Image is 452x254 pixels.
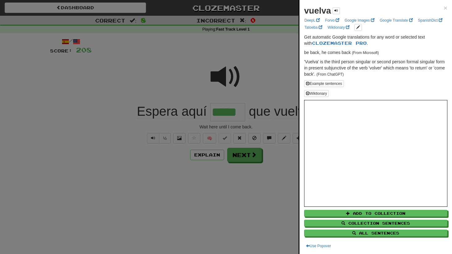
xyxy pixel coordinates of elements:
[343,17,376,24] a: Google Images
[352,51,379,55] small: (From Microsoft)
[378,17,415,24] a: Google Translate
[304,34,447,46] p: Get automatic Google translations for any word or selected text with .
[303,24,324,31] a: Tatoeba
[323,17,341,24] a: Forvo
[303,17,322,24] a: DeepL
[304,59,447,77] p: 'Vuelva' is the third person singular or second person formal singular form in present subjunctiv...
[304,49,447,56] p: be back, he comes back
[444,4,447,11] span: ×
[304,243,333,249] button: Use Popover
[444,5,447,11] button: Close
[304,80,344,87] button: Example sentences
[304,230,447,236] button: All Sentences
[326,24,351,31] a: Wiktionary
[316,72,344,77] small: (From ChatGPT)
[416,17,444,24] a: SpanishDict
[354,24,362,31] button: edit links
[304,90,329,97] button: Wiktionary
[312,40,367,46] a: Clozemaster Pro
[304,210,447,217] button: Add to Collection
[304,6,331,15] strong: vuelva
[304,220,447,227] button: Collection Sentences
